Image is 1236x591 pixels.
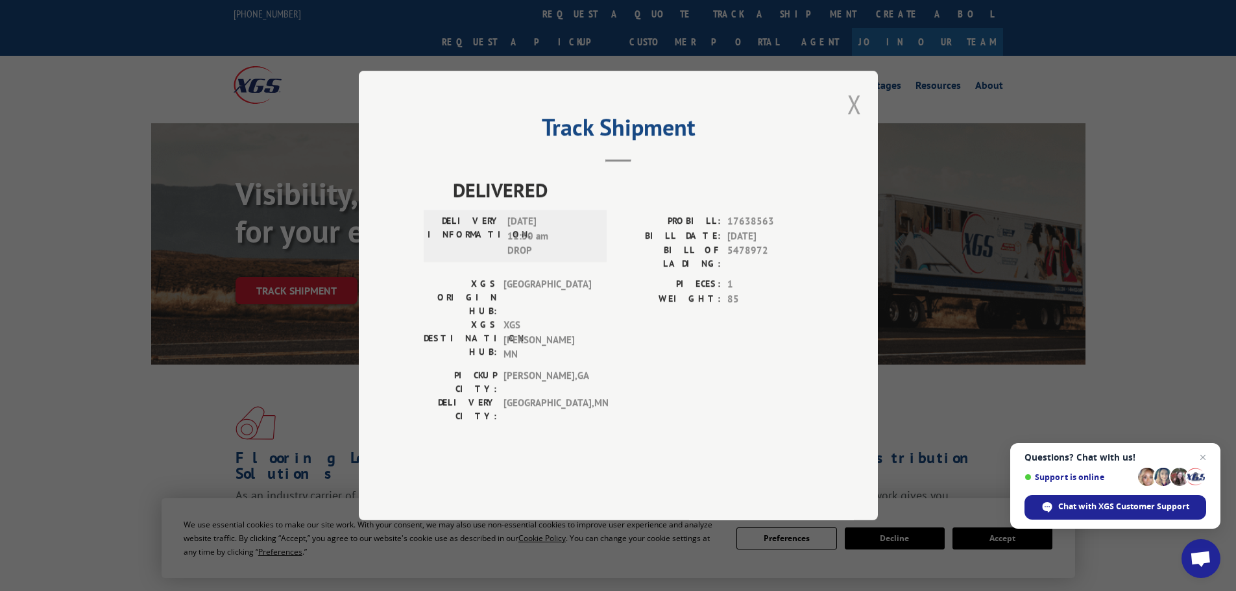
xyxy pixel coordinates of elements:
[1024,452,1206,463] span: Questions? Chat with us!
[1181,539,1220,578] div: Open chat
[503,396,591,423] span: [GEOGRAPHIC_DATA] , MN
[727,277,813,292] span: 1
[424,277,497,318] label: XGS ORIGIN HUB:
[618,277,721,292] label: PIECES:
[1024,495,1206,520] div: Chat with XGS Customer Support
[727,243,813,271] span: 5478972
[1195,450,1211,465] span: Close chat
[453,175,813,204] span: DELIVERED
[727,214,813,229] span: 17638563
[847,87,862,121] button: Close modal
[424,318,497,362] label: XGS DESTINATION HUB:
[1058,501,1189,513] span: Chat with XGS Customer Support
[1024,472,1133,482] span: Support is online
[428,214,501,258] label: DELIVERY INFORMATION:
[503,368,591,396] span: [PERSON_NAME] , GA
[727,292,813,307] span: 85
[503,277,591,318] span: [GEOGRAPHIC_DATA]
[727,229,813,244] span: [DATE]
[424,118,813,143] h2: Track Shipment
[618,243,721,271] label: BILL OF LADING:
[618,229,721,244] label: BILL DATE:
[618,292,721,307] label: WEIGHT:
[507,214,595,258] span: [DATE] 11:30 am DROP
[424,396,497,423] label: DELIVERY CITY:
[503,318,591,362] span: XGS [PERSON_NAME] MN
[618,214,721,229] label: PROBILL:
[424,368,497,396] label: PICKUP CITY:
